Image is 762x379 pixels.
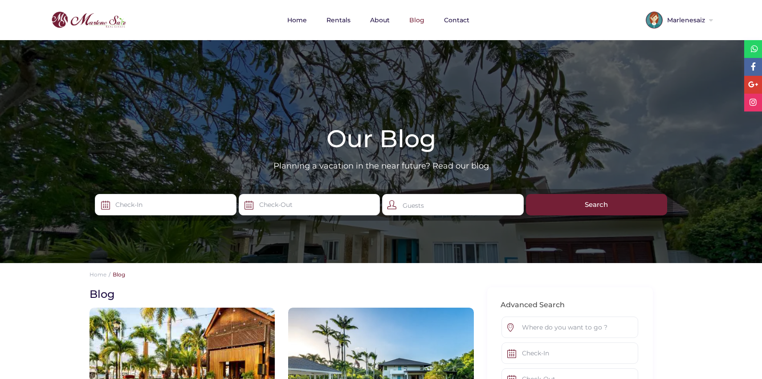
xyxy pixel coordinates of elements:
[49,9,128,31] img: logo
[106,271,125,278] li: Blog
[501,301,640,310] h2: Advanced Search
[90,287,467,301] h1: Blog
[663,17,707,23] span: Marlenesaiz
[501,342,638,364] input: Check-In
[95,194,236,215] input: Check-In
[501,317,638,338] input: Where do you want to go ?
[526,194,668,215] input: Search
[90,271,106,278] a: Home
[239,194,380,215] input: Check-Out
[382,194,524,215] div: Guests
